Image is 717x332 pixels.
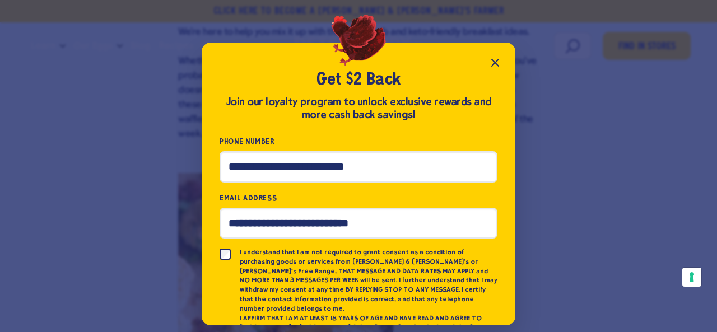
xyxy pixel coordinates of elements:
[484,52,506,74] button: Close popup
[220,249,231,260] input: I understand that I am not required to grant consent as a condition of purchasing goods or servic...
[220,135,497,148] label: Phone Number
[220,96,497,121] div: Join our loyalty program to unlock exclusive rewards and more cash back savings!
[418,323,477,332] a: TERMS OF SERVICE.
[240,247,497,314] p: I understand that I am not required to grant consent as a condition of purchasing goods or servic...
[356,323,404,332] a: PRIVACY POLICY
[220,191,497,204] label: Email Address
[682,268,701,287] button: Your consent preferences for tracking technologies
[220,69,497,91] h2: Get $2 Back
